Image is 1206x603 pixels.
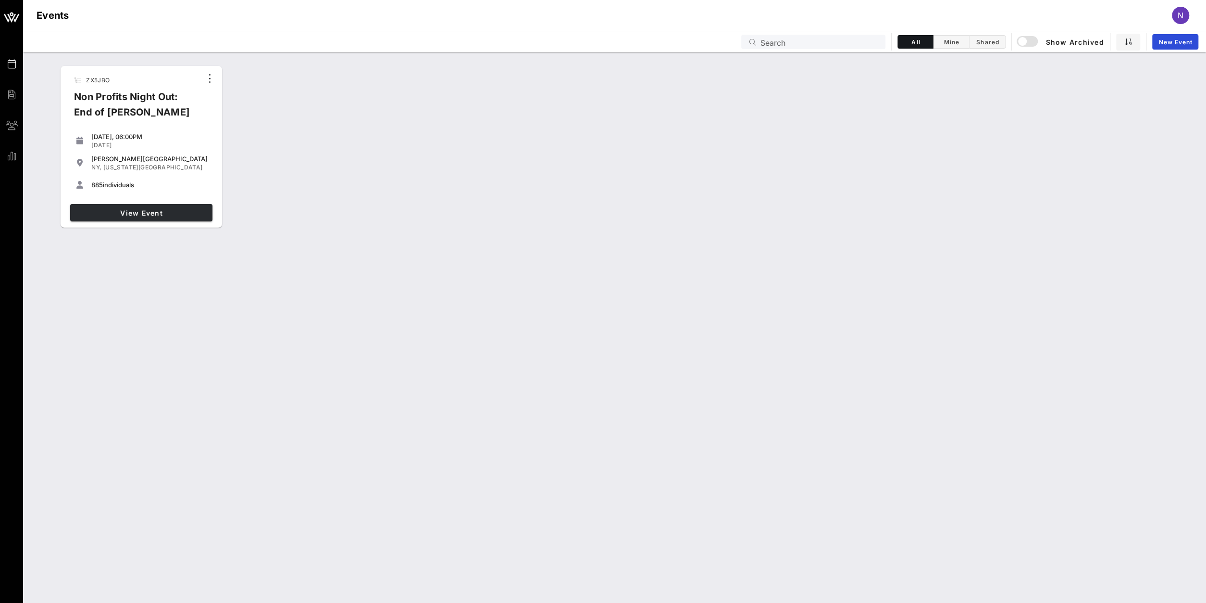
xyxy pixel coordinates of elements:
div: [PERSON_NAME][GEOGRAPHIC_DATA] [91,155,209,163]
button: All [897,35,933,49]
span: 885 [91,181,103,189]
a: View Event [70,204,212,221]
button: Show Archived [1018,33,1104,51]
button: Shared [970,35,1006,49]
span: [US_STATE][GEOGRAPHIC_DATA] [103,164,203,171]
div: N [1172,7,1189,24]
h1: Events [37,8,69,23]
span: ZX5JBO [86,77,110,84]
span: N [1178,11,1183,20]
span: All [904,38,927,46]
span: New Event [1158,38,1193,46]
div: [DATE], 06:00PM [91,133,209,141]
span: Show Archived [1018,36,1104,48]
a: New Event [1152,34,1198,50]
div: Non Profits Night Out: End of [PERSON_NAME] [66,89,202,128]
span: Mine [939,38,963,46]
span: NY, [91,164,101,171]
span: Shared [975,38,999,46]
div: [DATE] [91,141,209,149]
button: Mine [933,35,970,49]
div: individuals [91,181,209,189]
span: View Event [74,209,209,217]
